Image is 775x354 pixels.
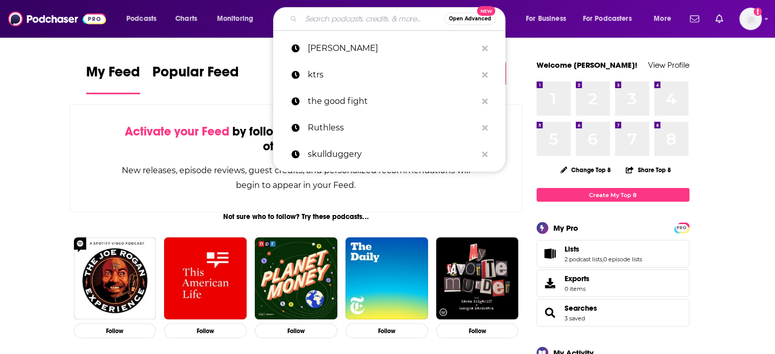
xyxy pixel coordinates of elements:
[345,323,428,338] button: Follow
[283,7,515,31] div: Search podcasts, credits, & more...
[540,247,560,261] a: Lists
[565,285,590,292] span: 0 items
[74,323,156,338] button: Follow
[676,224,688,231] a: PRO
[625,160,671,180] button: Share Top 8
[553,223,578,233] div: My Pro
[308,115,477,141] p: Ruthless
[119,11,170,27] button: open menu
[537,299,689,326] span: Searches
[210,11,266,27] button: open menu
[603,256,642,263] a: 0 episode lists
[255,237,337,320] img: Planet Money
[164,237,247,320] img: This American Life
[152,63,239,87] span: Popular Feed
[169,11,203,27] a: Charts
[648,60,689,70] a: View Profile
[345,237,428,320] img: The Daily
[565,256,602,263] a: 2 podcast lists
[273,141,505,168] a: skullduggery
[308,88,477,115] p: the good fight
[554,164,618,176] button: Change Top 8
[8,9,106,29] img: Podchaser - Follow, Share and Rate Podcasts
[152,63,239,94] a: Popular Feed
[583,12,632,26] span: For Podcasters
[301,11,444,27] input: Search podcasts, credits, & more...
[436,237,519,320] img: My Favorite Murder with Karen Kilgariff and Georgia Hardstark
[74,237,156,320] img: The Joe Rogan Experience
[217,12,253,26] span: Monitoring
[565,244,642,254] a: Lists
[540,276,560,290] span: Exports
[121,124,471,154] div: by following Podcasts, Creators, Lists, and other Users!
[537,60,637,70] a: Welcome [PERSON_NAME]!
[86,63,140,87] span: My Feed
[565,244,579,254] span: Lists
[565,274,590,283] span: Exports
[126,12,156,26] span: Podcasts
[255,323,337,338] button: Follow
[576,11,647,27] button: open menu
[273,62,505,88] a: ktrs
[519,11,579,27] button: open menu
[537,188,689,202] a: Create My Top 8
[537,269,689,297] a: Exports
[308,62,477,88] p: ktrs
[686,10,703,28] a: Show notifications dropdown
[739,8,762,30] button: Show profile menu
[125,124,229,139] span: Activate your Feed
[273,115,505,141] a: Ruthless
[449,16,491,21] span: Open Advanced
[308,35,477,62] p: heidi glaus
[711,10,727,28] a: Show notifications dropdown
[739,8,762,30] span: Logged in as gbrussel
[175,12,197,26] span: Charts
[164,323,247,338] button: Follow
[565,315,585,322] a: 3 saved
[654,12,671,26] span: More
[537,240,689,267] span: Lists
[273,35,505,62] a: [PERSON_NAME]
[273,88,505,115] a: the good fight
[647,11,684,27] button: open menu
[444,13,496,25] button: Open AdvancedNew
[602,256,603,263] span: ,
[739,8,762,30] img: User Profile
[754,8,762,16] svg: Add a profile image
[308,141,477,168] p: skullduggery
[70,212,523,221] div: Not sure who to follow? Try these podcasts...
[121,163,471,193] div: New releases, episode reviews, guest credits, and personalized recommendations will begin to appe...
[477,6,495,16] span: New
[676,224,688,232] span: PRO
[540,306,560,320] a: Searches
[565,304,597,313] a: Searches
[436,323,519,338] button: Follow
[86,63,140,94] a: My Feed
[526,12,566,26] span: For Business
